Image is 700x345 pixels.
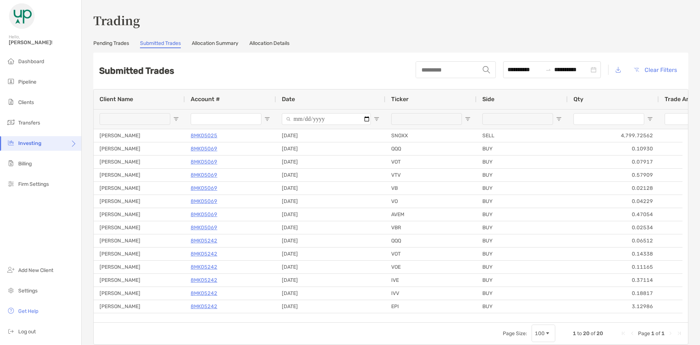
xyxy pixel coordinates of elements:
div: [DATE] [276,261,385,273]
div: 0.14338 [568,248,659,260]
span: of [656,330,660,337]
div: EPI [385,300,477,313]
span: Transfers [18,120,40,126]
div: 0.07917 [568,156,659,168]
a: 8MK05069 [191,210,217,219]
div: VOT [385,248,477,260]
p: 8MK05242 [191,289,217,298]
span: Client Name [100,96,133,103]
div: 4,799.72562 [568,129,659,142]
div: 0.47054 [568,208,659,221]
p: 8MK05242 [191,249,217,258]
div: [DATE] [276,169,385,181]
div: 100 [535,330,545,337]
button: Open Filter Menu [173,116,179,122]
a: 8MK05242 [191,315,217,324]
div: Page Size [532,325,555,342]
div: IVV [385,287,477,300]
button: Clear Filters [628,62,682,78]
div: 0.37114 [568,274,659,287]
div: BUY [477,169,568,181]
span: to [545,67,551,73]
div: [PERSON_NAME] [94,261,185,273]
div: BUY [477,182,568,195]
div: Next Page [668,330,673,336]
a: 8MK05242 [191,276,217,285]
button: Open Filter Menu [264,116,270,122]
div: [PERSON_NAME] [94,248,185,260]
img: transfers icon [7,118,15,127]
a: Submitted Trades [140,40,181,48]
div: [PERSON_NAME] [94,234,185,247]
div: VTV [385,169,477,181]
span: swap-right [545,67,551,73]
div: [PERSON_NAME] [94,287,185,300]
div: IJR [385,313,477,326]
input: Account # Filter Input [191,113,261,125]
div: Page Size: [503,330,527,337]
div: [PERSON_NAME] [94,182,185,195]
a: 8MK05069 [191,184,217,193]
span: Firm Settings [18,181,49,187]
span: 1 [651,330,654,337]
a: 8MK05069 [191,170,217,180]
a: Allocation Summary [192,40,238,48]
span: 1 [573,330,576,337]
button: Open Filter Menu [374,116,380,122]
img: input icon [483,66,490,73]
div: [DATE] [276,129,385,142]
a: 8MK05069 [191,223,217,232]
div: VOE [385,261,477,273]
span: [PERSON_NAME]! [9,39,77,46]
div: BUY [477,261,568,273]
div: [PERSON_NAME] [94,156,185,168]
img: settings icon [7,286,15,295]
div: VO [385,195,477,208]
img: clients icon [7,97,15,106]
p: 8MK05069 [191,144,217,153]
img: billing icon [7,159,15,168]
a: 8MK05069 [191,197,217,206]
div: [DATE] [276,287,385,300]
div: 0.57909 [568,169,659,181]
div: 0.02128 [568,182,659,195]
span: Settings [18,288,38,294]
div: Last Page [676,330,682,336]
span: Page [638,330,650,337]
img: Zoe Logo [9,3,35,29]
a: 8MK05242 [191,236,217,245]
span: Billing [18,161,32,167]
a: 8MK05025 [191,131,217,140]
p: 8MK05242 [191,302,217,311]
a: 8MK05069 [191,157,217,166]
div: BUY [477,287,568,300]
img: pipeline icon [7,77,15,86]
div: [DATE] [276,274,385,287]
div: 0.06512 [568,234,659,247]
div: [PERSON_NAME] [94,221,185,234]
div: Previous Page [629,330,635,336]
span: Ticker [391,96,409,103]
h2: Submitted Trades [99,66,174,76]
div: VBR [385,221,477,234]
div: [DATE] [276,156,385,168]
div: 0.18817 [568,287,659,300]
div: [DATE] [276,208,385,221]
div: 0.06102 [568,313,659,326]
span: Investing [18,140,42,146]
div: [PERSON_NAME] [94,274,185,287]
span: of [591,330,595,337]
div: BUY [477,156,568,168]
img: dashboard icon [7,57,15,65]
img: get-help icon [7,306,15,315]
div: [DATE] [276,248,385,260]
div: [DATE] [276,142,385,155]
div: [PERSON_NAME] [94,195,185,208]
h3: Trading [93,12,688,28]
div: BUY [477,313,568,326]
